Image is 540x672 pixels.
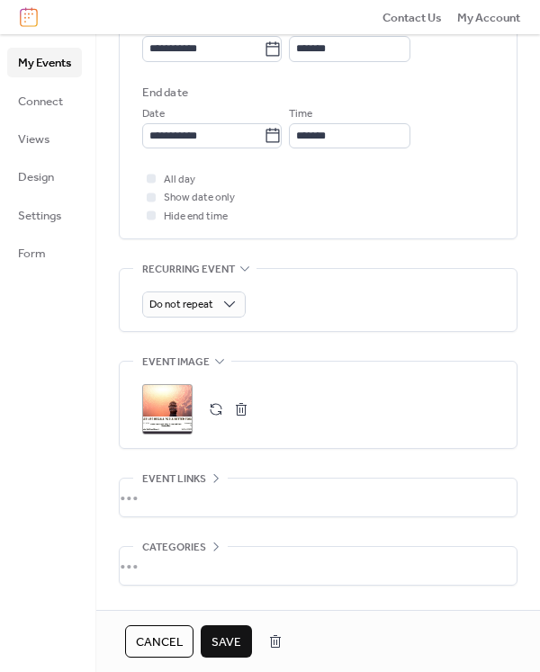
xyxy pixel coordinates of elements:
[211,633,241,651] span: Save
[164,208,228,226] span: Hide end time
[18,245,46,263] span: Form
[142,470,206,488] span: Event links
[382,8,442,26] a: Contact Us
[142,261,235,279] span: Recurring event
[142,84,188,102] div: End date
[142,538,206,556] span: Categories
[457,9,520,27] span: My Account
[7,48,82,76] a: My Events
[120,479,517,516] div: •••
[20,7,38,27] img: logo
[136,633,183,651] span: Cancel
[18,207,61,225] span: Settings
[120,547,517,585] div: •••
[18,168,54,186] span: Design
[18,93,63,111] span: Connect
[164,189,235,207] span: Show date only
[289,105,312,123] span: Time
[142,606,168,624] span: RSVP
[382,9,442,27] span: Contact Us
[7,86,82,115] a: Connect
[457,8,520,26] a: My Account
[164,171,195,189] span: All day
[7,162,82,191] a: Design
[142,105,165,123] span: Date
[142,384,193,435] div: ;
[7,238,82,267] a: Form
[201,625,252,658] button: Save
[142,353,210,371] span: Event image
[7,124,82,153] a: Views
[7,201,82,229] a: Settings
[149,294,213,315] span: Do not repeat
[125,625,193,658] button: Cancel
[18,54,71,72] span: My Events
[18,130,49,148] span: Views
